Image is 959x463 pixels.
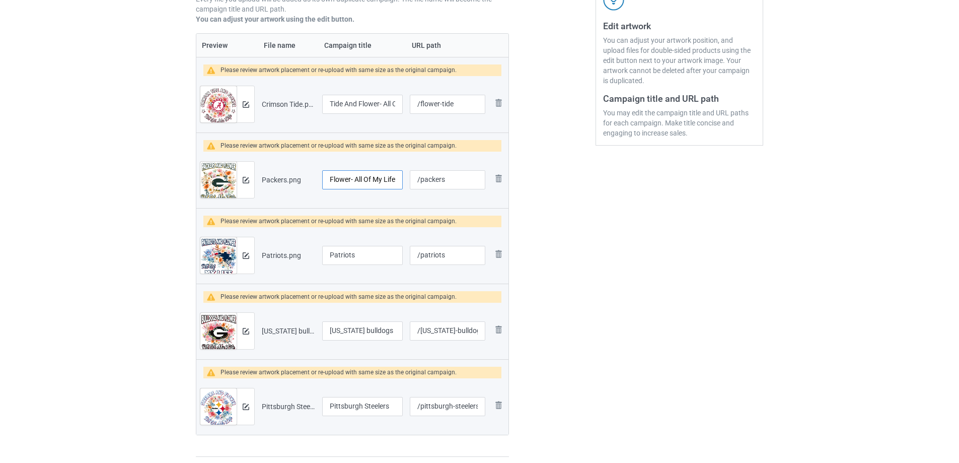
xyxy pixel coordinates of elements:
[200,162,237,203] img: original.png
[200,313,237,354] img: original.png
[262,99,315,109] div: Crimson Tide.png
[207,369,220,376] img: warning
[262,175,315,185] div: Packers.png
[492,248,504,260] img: svg+xml;base64,PD94bWwgdmVyc2lvbj0iMS4wIiBlbmNvZGluZz0iVVRGLTgiPz4KPHN2ZyB3aWR0aD0iMjhweCIgaGVpZ2...
[243,404,249,410] img: svg+xml;base64,PD94bWwgdmVyc2lvbj0iMS4wIiBlbmNvZGluZz0iVVRGLTgiPz4KPHN2ZyB3aWR0aD0iMTRweCIgaGVpZ2...
[207,218,220,225] img: warning
[220,367,457,378] div: Please review artwork placement or re-upload with same size as the original campaign.
[492,97,504,109] img: svg+xml;base64,PD94bWwgdmVyc2lvbj0iMS4wIiBlbmNvZGluZz0iVVRGLTgiPz4KPHN2ZyB3aWR0aD0iMjhweCIgaGVpZ2...
[492,399,504,411] img: svg+xml;base64,PD94bWwgdmVyc2lvbj0iMS4wIiBlbmNvZGluZz0iVVRGLTgiPz4KPHN2ZyB3aWR0aD0iMjhweCIgaGVpZ2...
[262,250,315,260] div: Patriots.png
[207,142,220,150] img: warning
[603,108,756,138] div: You may edit the campaign title and URL paths for each campaign. Make title concise and engaging ...
[258,34,319,57] th: File name
[492,323,504,336] img: svg+xml;base64,PD94bWwgdmVyc2lvbj0iMS4wIiBlbmNvZGluZz0iVVRGLTgiPz4KPHN2ZyB3aWR0aD0iMjhweCIgaGVpZ2...
[603,35,756,86] div: You can adjust your artwork position, and upload files for double-sided products using the edit b...
[196,15,354,23] b: You can adjust your artwork using the edit button.
[220,291,457,303] div: Please review artwork placement or re-upload with same size as the original campaign.
[200,237,237,279] img: original.png
[243,101,249,108] img: svg+xml;base64,PD94bWwgdmVyc2lvbj0iMS4wIiBlbmNvZGluZz0iVVRGLTgiPz4KPHN2ZyB3aWR0aD0iMTRweCIgaGVpZ2...
[207,67,220,74] img: warning
[243,328,249,335] img: svg+xml;base64,PD94bWwgdmVyc2lvbj0iMS4wIiBlbmNvZGluZz0iVVRGLTgiPz4KPHN2ZyB3aWR0aD0iMTRweCIgaGVpZ2...
[200,388,237,430] img: original.png
[220,216,457,227] div: Please review artwork placement or re-upload with same size as the original campaign.
[220,64,457,76] div: Please review artwork placement or re-upload with same size as the original campaign.
[220,140,457,152] div: Please review artwork placement or re-upload with same size as the original campaign.
[319,34,406,57] th: Campaign title
[207,293,220,301] img: warning
[406,34,489,57] th: URL path
[243,177,249,183] img: svg+xml;base64,PD94bWwgdmVyc2lvbj0iMS4wIiBlbmNvZGluZz0iVVRGLTgiPz4KPHN2ZyB3aWR0aD0iMTRweCIgaGVpZ2...
[200,86,237,127] img: original.png
[262,326,315,336] div: [US_STATE] bulldogs.png
[603,93,756,104] h3: Campaign title and URL path
[603,20,756,32] h3: Edit artwork
[196,34,258,57] th: Preview
[262,402,315,412] div: Pittsburgh Steelers.png
[492,172,504,184] img: svg+xml;base64,PD94bWwgdmVyc2lvbj0iMS4wIiBlbmNvZGluZz0iVVRGLTgiPz4KPHN2ZyB3aWR0aD0iMjhweCIgaGVpZ2...
[243,252,249,259] img: svg+xml;base64,PD94bWwgdmVyc2lvbj0iMS4wIiBlbmNvZGluZz0iVVRGLTgiPz4KPHN2ZyB3aWR0aD0iMTRweCIgaGVpZ2...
